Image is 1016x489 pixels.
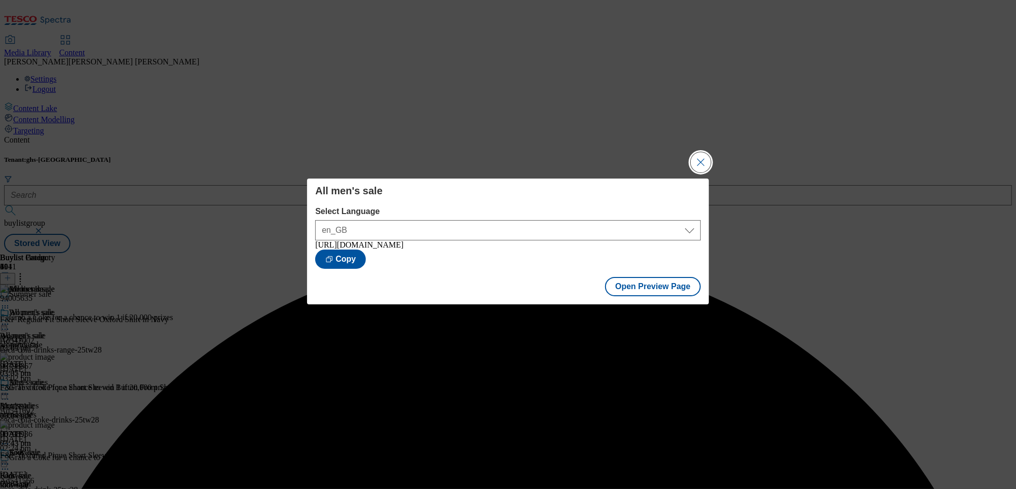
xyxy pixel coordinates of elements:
[315,207,700,216] label: Select Language
[605,277,701,296] button: Open Preview Page
[315,240,700,250] div: [URL][DOMAIN_NAME]
[315,185,700,197] h4: All men's sale
[307,179,708,304] div: Modal
[315,250,366,269] button: Copy
[691,152,711,172] button: Close Modal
